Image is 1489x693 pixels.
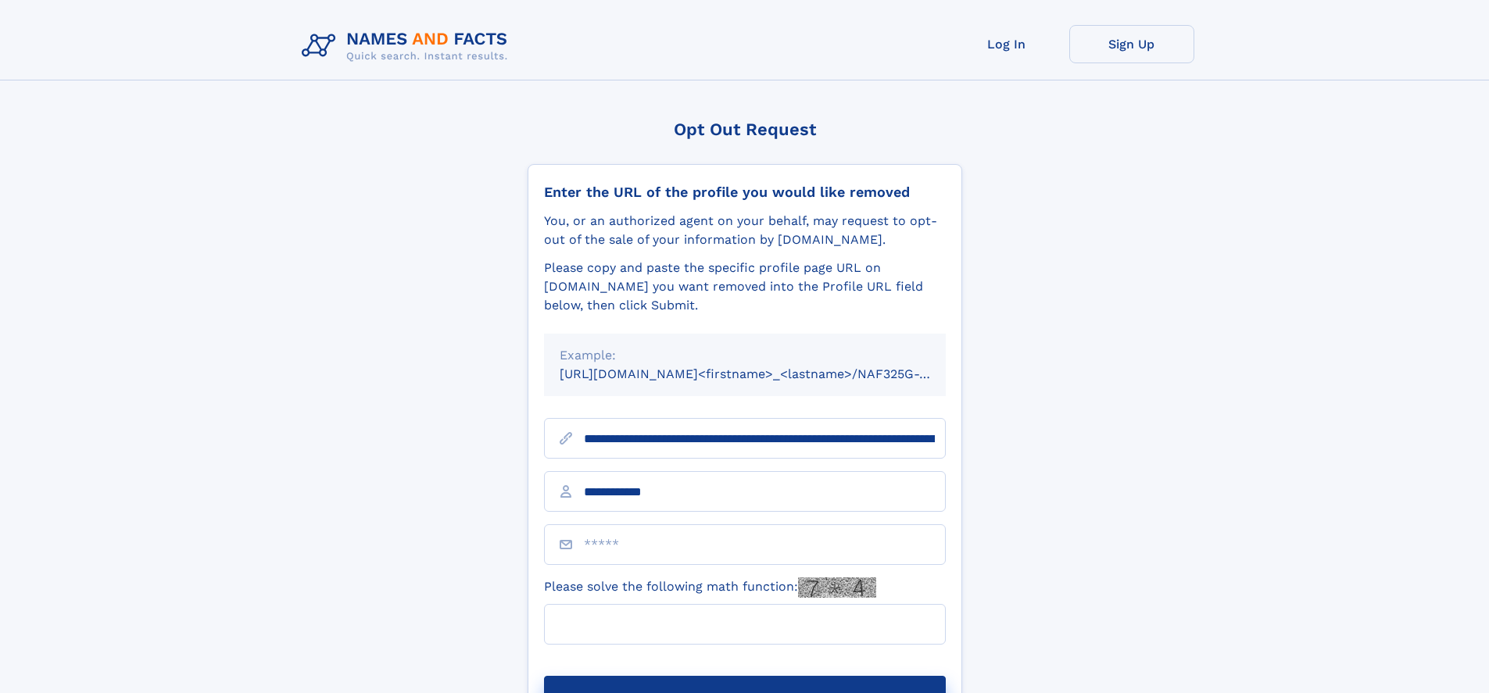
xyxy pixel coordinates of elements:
div: Opt Out Request [528,120,962,139]
a: Sign Up [1069,25,1194,63]
a: Log In [944,25,1069,63]
label: Please solve the following math function: [544,577,876,598]
div: Enter the URL of the profile you would like removed [544,184,946,201]
div: You, or an authorized agent on your behalf, may request to opt-out of the sale of your informatio... [544,212,946,249]
div: Please copy and paste the specific profile page URL on [DOMAIN_NAME] you want removed into the Pr... [544,259,946,315]
img: Logo Names and Facts [295,25,521,67]
div: Example: [560,346,930,365]
small: [URL][DOMAIN_NAME]<firstname>_<lastname>/NAF325G-xxxxxxxx [560,366,975,381]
